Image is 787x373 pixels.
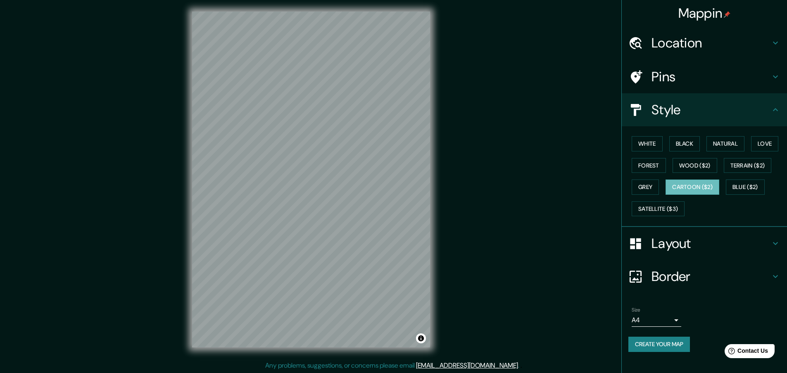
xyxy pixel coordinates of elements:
div: Border [622,260,787,293]
canvas: Map [192,12,430,347]
h4: Layout [651,235,770,252]
p: Any problems, suggestions, or concerns please email . [265,361,519,371]
h4: Pins [651,68,770,85]
button: Blue ($2) [726,179,765,195]
button: Create your map [628,337,690,352]
div: A4 [632,314,681,327]
h4: Mappin [678,5,731,21]
h4: Style [651,102,770,118]
h4: Border [651,268,770,285]
button: Natural [706,136,744,151]
button: Cartoon ($2) [666,179,719,195]
a: [EMAIL_ADDRESS][DOMAIN_NAME] [416,361,518,370]
button: White [632,136,663,151]
div: . [521,361,522,371]
div: . [519,361,521,371]
h4: Location [651,35,770,51]
button: Toggle attribution [416,333,426,343]
button: Grey [632,179,659,195]
label: Size [632,307,640,314]
button: Wood ($2) [673,158,717,173]
div: Layout [622,227,787,260]
button: Forest [632,158,666,173]
button: Satellite ($3) [632,201,685,217]
iframe: Help widget launcher [713,341,778,364]
img: pin-icon.png [724,11,730,18]
button: Love [751,136,778,151]
button: Black [669,136,700,151]
div: Style [622,93,787,126]
button: Terrain ($2) [724,158,772,173]
div: Pins [622,60,787,93]
div: Location [622,26,787,59]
